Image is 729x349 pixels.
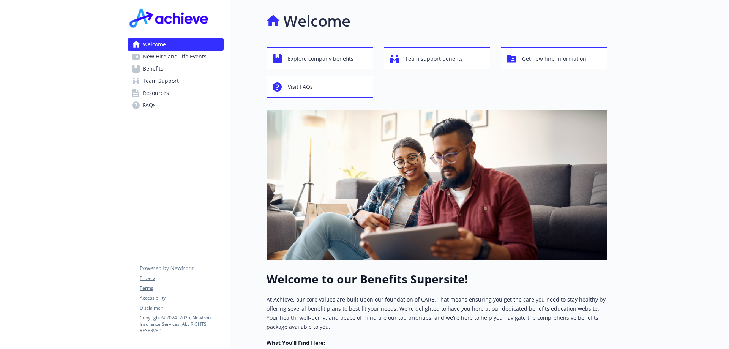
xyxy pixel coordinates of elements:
span: FAQs [143,99,156,111]
a: FAQs [128,99,224,111]
a: Benefits [128,63,224,75]
a: New Hire and Life Events [128,51,224,63]
h1: Welcome [283,9,350,32]
strong: What You’ll Find Here: [267,339,325,346]
a: Privacy [140,275,223,282]
span: Team Support [143,75,179,87]
button: Get new hire information [501,47,607,69]
a: Resources [128,87,224,99]
img: overview page banner [267,110,607,260]
span: Benefits [143,63,163,75]
a: Accessibility [140,295,223,302]
span: Resources [143,87,169,99]
span: Get new hire information [522,52,586,66]
span: Explore company benefits [288,52,353,66]
span: New Hire and Life Events [143,51,207,63]
span: Team support benefits [405,52,463,66]
button: Visit FAQs [267,76,373,98]
span: Visit FAQs [288,80,313,94]
h1: Welcome to our Benefits Supersite! [267,272,607,286]
button: Explore company benefits [267,47,373,69]
span: Welcome [143,38,166,51]
p: At Achieve, our core values are built upon our foundation of CARE. That means ensuring you get th... [267,295,607,332]
a: Welcome [128,38,224,51]
button: Team support benefits [384,47,491,69]
a: Team Support [128,75,224,87]
p: Copyright © 2024 - 2025 , Newfront Insurance Services, ALL RIGHTS RESERVED [140,314,223,334]
a: Terms [140,285,223,292]
a: Disclaimer [140,305,223,311]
